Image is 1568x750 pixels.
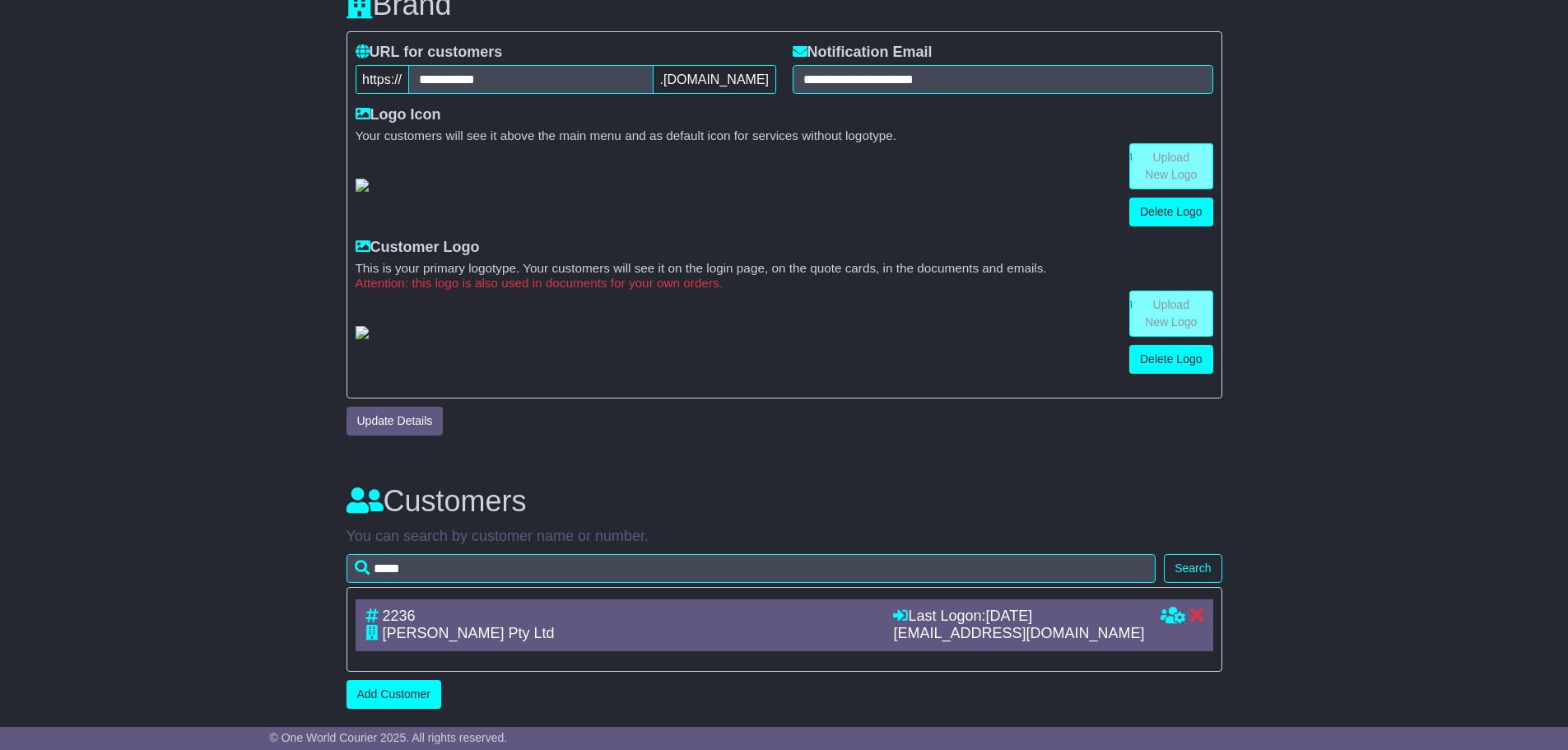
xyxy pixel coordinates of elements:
[347,680,441,709] a: Add Customer
[383,625,555,641] span: [PERSON_NAME] Pty Ltd
[356,276,1213,291] small: Attention: this logo is also used in documents for your own orders.
[793,44,933,62] label: Notification Email
[1129,143,1213,189] a: Upload New Logo
[356,44,503,62] label: URL for customers
[985,608,1032,624] span: [DATE]
[356,261,1213,276] small: This is your primary logotype. Your customers will see it on the login page, on the quote cards, ...
[347,528,1222,546] p: You can search by customer name or number.
[356,128,1213,143] small: Your customers will see it above the main menu and as default icon for services without logotype.
[347,485,1222,518] h3: Customers
[893,625,1144,643] div: [EMAIL_ADDRESS][DOMAIN_NAME]
[1129,291,1213,337] a: Upload New Logo
[356,239,480,257] label: Customer Logo
[356,106,441,124] label: Logo Icon
[1129,345,1213,374] a: Delete Logo
[356,65,409,94] span: https://
[1129,198,1213,226] a: Delete Logo
[270,731,508,744] span: © One World Courier 2025. All rights reserved.
[347,407,444,436] button: Update Details
[356,179,369,192] img: GetResellerIconLogo
[1164,554,1221,583] button: Search
[356,326,369,339] img: GetCustomerLogo
[893,608,1144,626] div: Last Logon:
[383,608,416,624] span: 2236
[653,65,775,94] span: .[DOMAIN_NAME]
